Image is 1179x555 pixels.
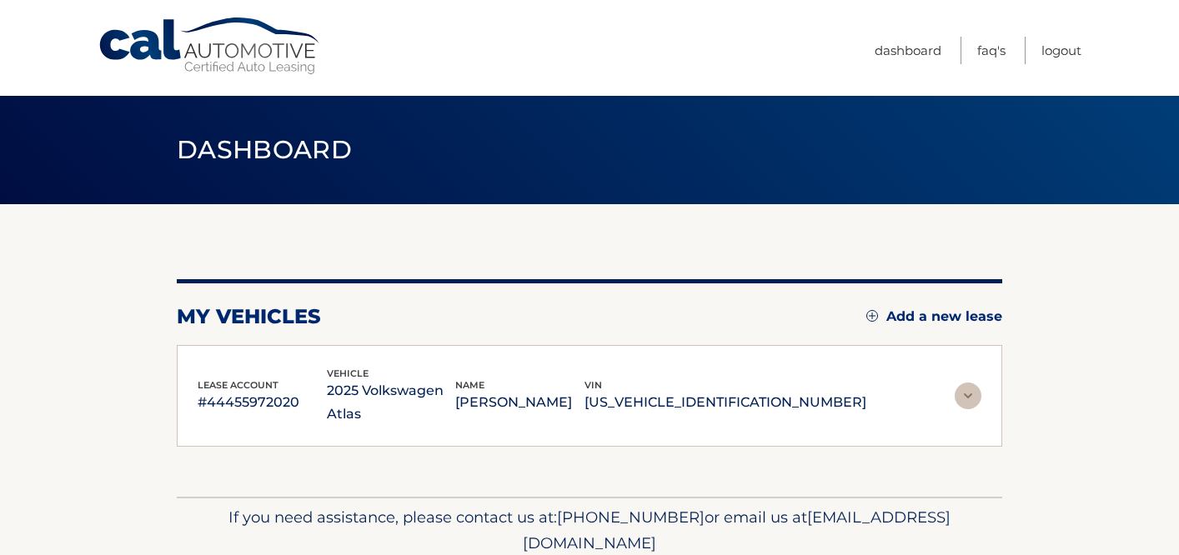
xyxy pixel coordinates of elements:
p: [US_VEHICLE_IDENTIFICATION_NUMBER] [584,391,866,414]
a: Add a new lease [866,308,1002,325]
span: vehicle [327,367,369,379]
a: FAQ's [977,37,1006,64]
h2: my vehicles [177,304,321,329]
a: Dashboard [875,37,941,64]
span: lease account [198,379,278,391]
p: #44455972020 [198,391,327,414]
span: [PHONE_NUMBER] [557,507,705,527]
span: vin [584,379,602,391]
img: accordion-rest.svg [955,382,981,409]
a: Cal Automotive [98,17,323,76]
p: [PERSON_NAME] [455,391,584,414]
a: Logout [1041,37,1081,64]
img: add.svg [866,310,878,322]
p: 2025 Volkswagen Atlas [327,379,456,426]
span: name [455,379,484,391]
span: Dashboard [177,134,352,165]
